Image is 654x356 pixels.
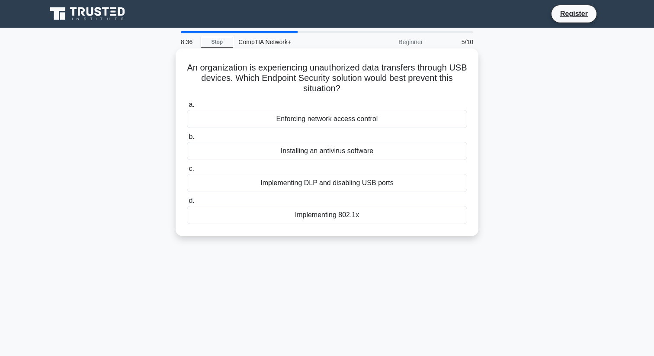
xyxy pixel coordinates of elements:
span: b. [189,133,194,140]
span: d. [189,197,194,204]
div: Implementing 802.1x [187,206,467,224]
span: c. [189,165,194,172]
h5: An organization is experiencing unauthorized data transfers through USB devices. Which Endpoint S... [186,62,468,94]
div: Installing an antivirus software [187,142,467,160]
a: Stop [201,37,233,48]
div: Beginner [352,33,428,51]
div: Implementing DLP and disabling USB ports [187,174,467,192]
a: Register [555,8,593,19]
div: CompTIA Network+ [233,33,352,51]
span: a. [189,101,194,108]
div: 8:36 [176,33,201,51]
div: 5/10 [428,33,478,51]
div: Enforcing network access control [187,110,467,128]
